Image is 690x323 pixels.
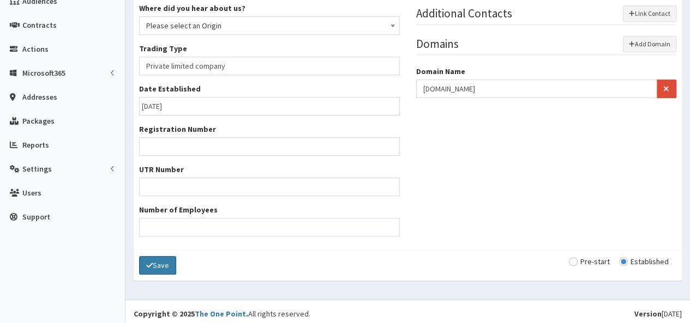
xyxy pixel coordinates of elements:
label: Pre-start [569,258,610,265]
label: Where did you hear about us? [139,3,245,14]
label: Registration Number [139,124,216,135]
label: Domain Name [416,66,465,77]
label: UTR Number [139,164,184,175]
button: Add Domain [623,36,676,52]
span: Packages [22,116,55,126]
div: [DATE] [634,308,682,319]
legend: Domains [416,36,677,55]
span: Settings [22,164,52,174]
button: Save [139,256,176,275]
strong: Copyright © 2025 . [134,309,248,319]
span: Please select an Origin [139,16,400,35]
span: Contracts [22,20,57,30]
span: Actions [22,44,49,54]
span: Addresses [22,92,57,102]
span: Microsoft365 [22,68,65,78]
legend: Additional Contacts [416,5,677,25]
span: Reports [22,140,49,150]
b: Version [634,309,662,319]
button: Link Contact [623,5,676,22]
label: Date Established [139,83,201,94]
a: The One Point [195,309,246,319]
label: Number of Employees [139,204,218,215]
span: Users [22,188,41,198]
label: Established [619,258,669,265]
label: Trading Type [139,43,187,54]
span: Support [22,212,50,222]
span: Please select an Origin [146,18,393,33]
